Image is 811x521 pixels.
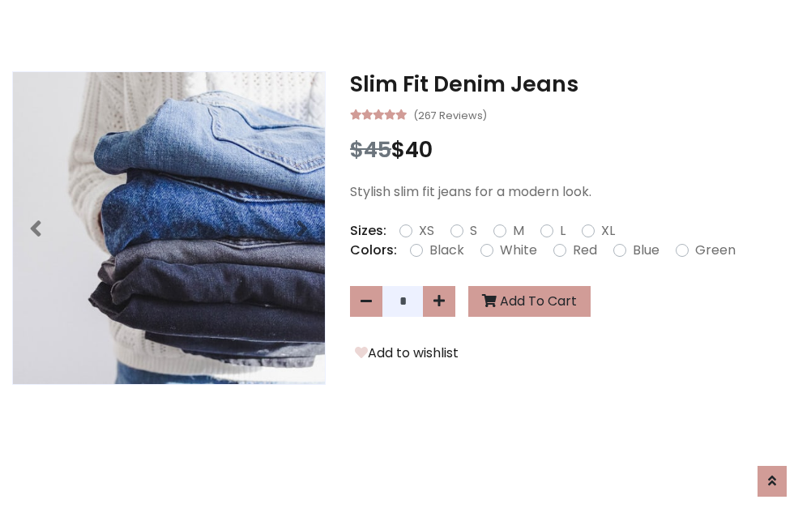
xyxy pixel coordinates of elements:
label: Red [573,241,597,260]
button: Add to wishlist [350,343,463,364]
small: (267 Reviews) [413,105,487,124]
button: Add To Cart [468,286,591,317]
label: White [500,241,537,260]
p: Colors: [350,241,397,260]
label: Green [695,241,736,260]
h3: Slim Fit Denim Jeans [350,71,799,97]
span: $45 [350,135,391,164]
label: M [513,221,524,241]
h3: $ [350,137,799,163]
label: Black [429,241,464,260]
label: L [560,221,566,241]
p: Stylish slim fit jeans for a modern look. [350,182,799,202]
label: XS [419,221,434,241]
label: XL [601,221,615,241]
img: Image [13,72,325,384]
label: Blue [633,241,659,260]
label: S [470,221,477,241]
p: Sizes: [350,221,386,241]
span: 40 [405,135,433,164]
